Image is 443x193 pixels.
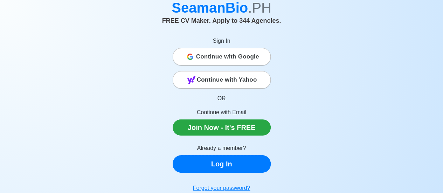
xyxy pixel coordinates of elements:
u: Forgot your password? [193,185,250,191]
p: Sign In [173,37,271,45]
p: Continue with Email [173,108,271,117]
a: Log In [173,155,271,173]
p: Already a member? [173,144,271,152]
a: Join Now - It's FREE [173,119,271,136]
button: Continue with Google [173,48,271,66]
span: Continue with Google [196,50,259,64]
button: Continue with Yahoo [173,71,271,89]
span: FREE CV Maker. Apply to 344 Agencies. [162,17,281,24]
p: OR [173,94,271,103]
span: Continue with Yahoo [197,73,257,87]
